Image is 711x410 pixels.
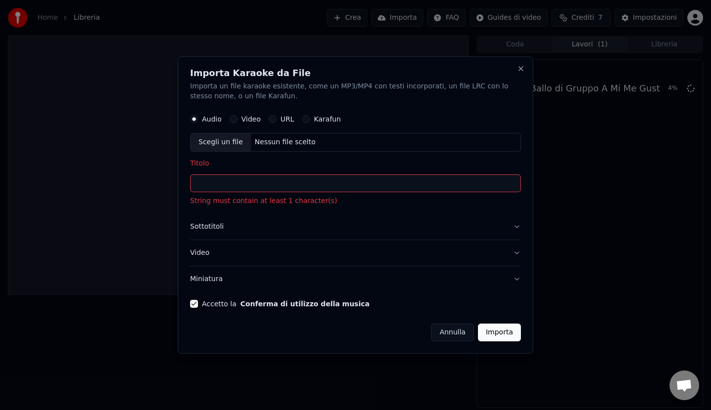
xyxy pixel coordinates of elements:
label: URL [280,116,294,123]
p: Importa un file karaoke esistente, come un MP3/MP4 con testi incorporati, un file LRC con lo stes... [190,82,521,101]
label: Audio [202,116,222,123]
label: Video [241,116,261,123]
h2: Importa Karaoke da File [190,69,521,78]
button: Miniatura [190,266,521,292]
div: Nessun file scelto [251,137,319,147]
p: String must contain at least 1 character(s) [190,196,521,206]
button: Annulla [431,324,474,341]
button: Video [190,240,521,266]
button: Sottotitoli [190,214,521,240]
button: Importa [478,324,521,341]
label: Accetto la [202,300,369,307]
label: Karafun [314,116,341,123]
label: Titolo [190,160,521,166]
button: Accetto la [240,300,370,307]
div: Scegli un file [191,133,251,151]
